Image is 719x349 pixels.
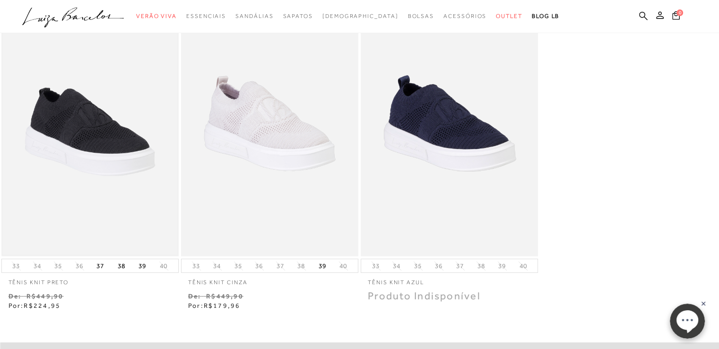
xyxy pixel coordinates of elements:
button: 36 [252,262,266,270]
span: Acessórios [443,13,486,19]
button: 38 [295,262,308,270]
button: 40 [157,262,170,270]
span: Bolsas [407,13,434,19]
span: Essenciais [186,13,226,19]
span: R$224,95 [24,302,61,309]
a: Tênis knit cinza [181,273,358,287]
button: 40 [516,262,529,270]
a: categoryNavScreenReaderText [283,8,312,25]
button: 35 [232,262,245,270]
span: Produto Indisponível [368,290,481,302]
button: 34 [210,262,224,270]
button: 37 [453,262,467,270]
span: Outlet [496,13,522,19]
button: 40 [337,262,350,270]
button: 39 [495,262,509,270]
button: 37 [94,259,107,272]
span: 0 [676,9,683,16]
a: BLOG LB [532,8,559,25]
button: 35 [52,262,65,270]
button: 0 [669,10,683,23]
button: 38 [474,262,487,270]
span: Por: [9,302,61,309]
span: Verão Viva [136,13,177,19]
span: [DEMOGRAPHIC_DATA] [322,13,398,19]
a: categoryNavScreenReaderText [136,8,177,25]
button: 33 [9,262,23,270]
button: 36 [73,262,86,270]
button: 37 [274,262,287,270]
span: Sapatos [283,13,312,19]
small: R$449,90 [26,292,64,300]
span: Por: [188,302,241,309]
a: Tênis knit preto [1,273,179,287]
small: De: [188,292,201,300]
button: 33 [369,262,382,270]
a: categoryNavScreenReaderText [186,8,226,25]
button: 34 [31,262,44,270]
a: categoryNavScreenReaderText [443,8,486,25]
span: R$179,96 [204,302,241,309]
a: categoryNavScreenReaderText [496,8,522,25]
button: 35 [411,262,424,270]
button: 39 [136,259,149,272]
small: R$449,90 [206,292,243,300]
small: De: [9,292,22,300]
a: Tênis knit azul [361,273,538,287]
button: 38 [115,259,128,272]
a: noSubCategoriesText [322,8,398,25]
a: categoryNavScreenReaderText [235,8,273,25]
span: Sandálias [235,13,273,19]
button: 33 [190,262,203,270]
button: 34 [390,262,403,270]
span: BLOG LB [532,13,559,19]
a: categoryNavScreenReaderText [407,8,434,25]
button: 39 [316,259,329,272]
button: 36 [432,262,445,270]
